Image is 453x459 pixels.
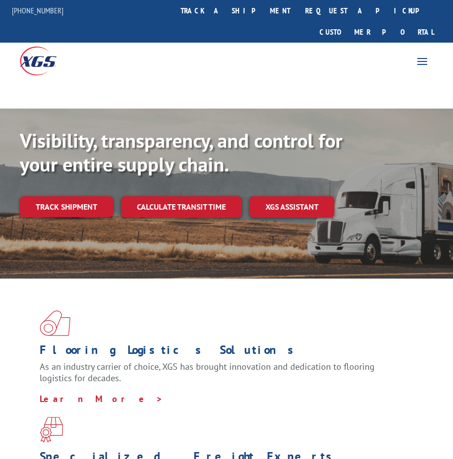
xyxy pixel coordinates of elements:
a: Calculate transit time [121,196,242,218]
a: Track shipment [20,196,113,217]
a: [PHONE_NUMBER] [12,5,64,15]
a: Customer Portal [312,21,441,43]
span: As an industry carrier of choice, XGS has brought innovation and dedication to flooring logistics... [40,361,375,384]
a: XGS ASSISTANT [250,196,334,218]
a: Learn More > [40,393,163,404]
img: xgs-icon-total-supply-chain-intelligence-red [40,310,70,336]
img: xgs-icon-focused-on-flooring-red [40,417,63,443]
h1: Flooring Logistics Solutions [40,344,406,361]
b: Visibility, transparency, and control for your entire supply chain. [20,127,342,177]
